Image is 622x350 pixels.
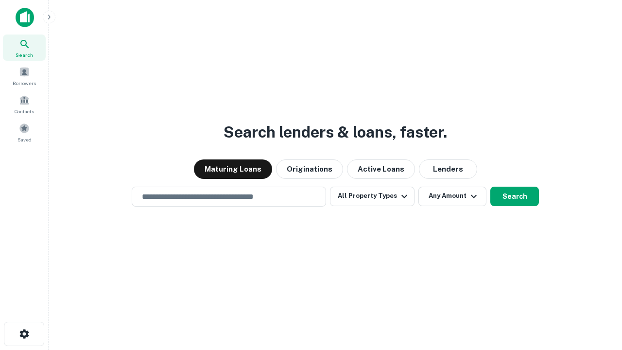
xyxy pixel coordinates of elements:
[3,91,46,117] a: Contacts
[224,121,447,144] h3: Search lenders & loans, faster.
[490,187,539,206] button: Search
[330,187,415,206] button: All Property Types
[17,136,32,143] span: Saved
[419,159,477,179] button: Lenders
[15,107,34,115] span: Contacts
[16,51,33,59] span: Search
[16,8,34,27] img: capitalize-icon.png
[418,187,486,206] button: Any Amount
[194,159,272,179] button: Maturing Loans
[573,241,622,288] iframe: Chat Widget
[276,159,343,179] button: Originations
[3,35,46,61] a: Search
[13,79,36,87] span: Borrowers
[3,63,46,89] a: Borrowers
[347,159,415,179] button: Active Loans
[3,119,46,145] a: Saved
